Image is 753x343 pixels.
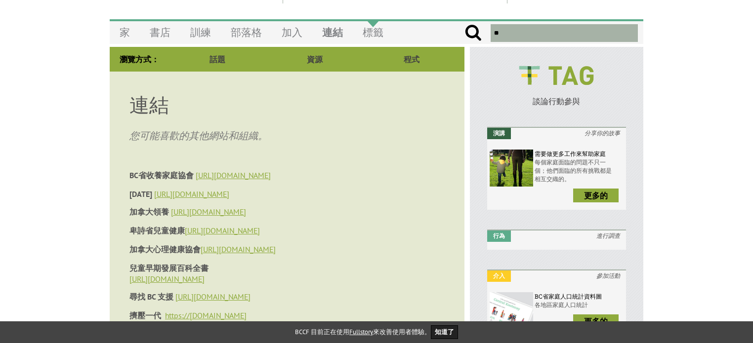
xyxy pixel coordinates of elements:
[533,96,580,106] font: 談論行動參與
[154,189,229,199] a: [URL][DOMAIN_NAME]
[129,226,185,235] font: 卑詩省兒童健康
[363,26,383,39] font: 標籤
[209,54,225,64] font: 話題
[493,232,505,239] font: 行為
[487,86,626,107] a: 談論行動參與
[110,21,140,44] a: 家
[221,21,272,44] a: 部落格
[596,272,620,279] font: 參加活動
[535,292,602,300] font: BC省家庭人口統計資料圖
[584,191,608,200] font: 更多的
[196,170,271,180] a: [URL][DOMAIN_NAME]
[129,170,194,180] font: BC省收養家庭協會
[573,314,619,328] a: 更多的
[431,325,458,339] button: 知道了
[512,57,601,94] img: BCCF 的 TAG 標誌
[190,26,211,39] font: 訓練
[535,301,588,308] font: 各地區家庭人口統計
[363,47,460,72] a: 程式
[266,47,363,72] a: 資源
[493,272,505,279] font: 介入
[584,316,608,326] font: 更多的
[171,207,246,217] a: [URL][DOMAIN_NAME]
[201,244,276,254] a: [URL][DOMAIN_NAME]
[185,226,260,235] a: [URL][DOMAIN_NAME]
[129,274,205,284] a: [URL][DOMAIN_NAME]
[435,328,454,336] font: 知道了
[120,26,130,39] font: 家
[129,292,173,302] font: 尋找 BC 支援
[140,21,180,44] a: 書店
[120,54,159,64] font: 瀏覽方式：
[129,263,209,273] font: 兒童早期發展百科全書
[312,21,353,44] a: 連結
[535,158,612,183] font: 每個家庭面臨的問題不只一個；他們面臨的所有挑戰都是相互交織的。
[573,189,619,202] a: 更多的
[282,26,302,39] font: 加入
[585,129,620,137] font: 分享你的故事
[129,244,201,254] font: 加拿大心理健康協會
[307,54,323,64] font: 資源
[464,24,482,42] input: Submit
[190,310,247,320] a: [DOMAIN_NAME]
[493,129,505,137] font: 演講
[165,310,190,320] a: https://
[175,292,251,302] a: [URL][DOMAIN_NAME]
[129,207,169,217] font: 加拿大領養
[231,26,262,39] font: 部落格
[129,91,169,117] font: 連結
[180,21,221,44] a: 訓練
[535,150,606,157] font: 需要做更多工作來幫助家庭
[373,328,431,336] font: 來改善使用者體驗。
[596,232,620,239] font: 進行調查
[150,26,170,39] font: 書店
[272,21,312,44] a: 加入
[129,129,268,142] font: 您可能喜歡的其他網站和組織。
[129,310,161,320] font: 擠壓一代
[322,26,343,39] font: 連結
[295,328,349,336] font: BCCF 目前正在使用
[353,21,393,44] a: 標籤
[404,54,419,64] font: 程式
[349,328,373,336] a: Fullstory
[129,189,152,199] font: [DATE]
